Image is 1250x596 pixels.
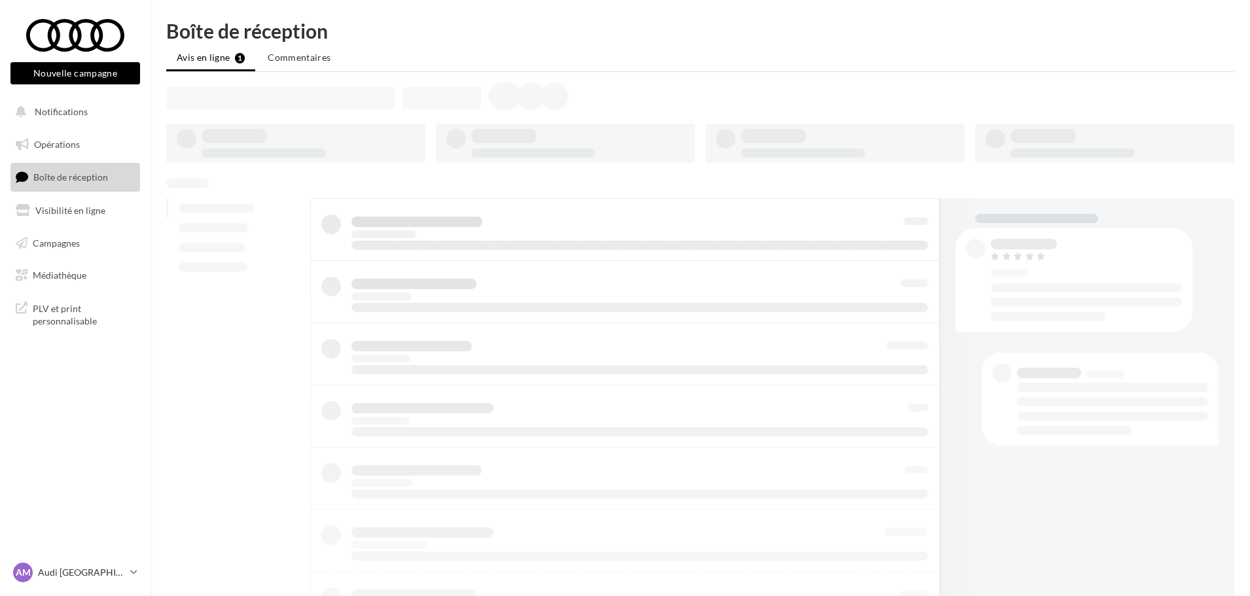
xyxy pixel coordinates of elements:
[33,300,135,328] span: PLV et print personnalisable
[268,52,330,63] span: Commentaires
[8,197,143,224] a: Visibilité en ligne
[33,270,86,281] span: Médiathèque
[10,62,140,84] button: Nouvelle campagne
[8,262,143,289] a: Médiathèque
[38,566,125,579] p: Audi [GEOGRAPHIC_DATA]
[16,566,31,579] span: AM
[8,98,137,126] button: Notifications
[33,237,80,248] span: Campagnes
[10,560,140,585] a: AM Audi [GEOGRAPHIC_DATA]
[35,106,88,117] span: Notifications
[8,131,143,158] a: Opérations
[8,163,143,191] a: Boîte de réception
[166,21,1234,41] div: Boîte de réception
[8,230,143,257] a: Campagnes
[34,139,80,150] span: Opérations
[33,171,108,183] span: Boîte de réception
[35,205,105,216] span: Visibilité en ligne
[8,294,143,333] a: PLV et print personnalisable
